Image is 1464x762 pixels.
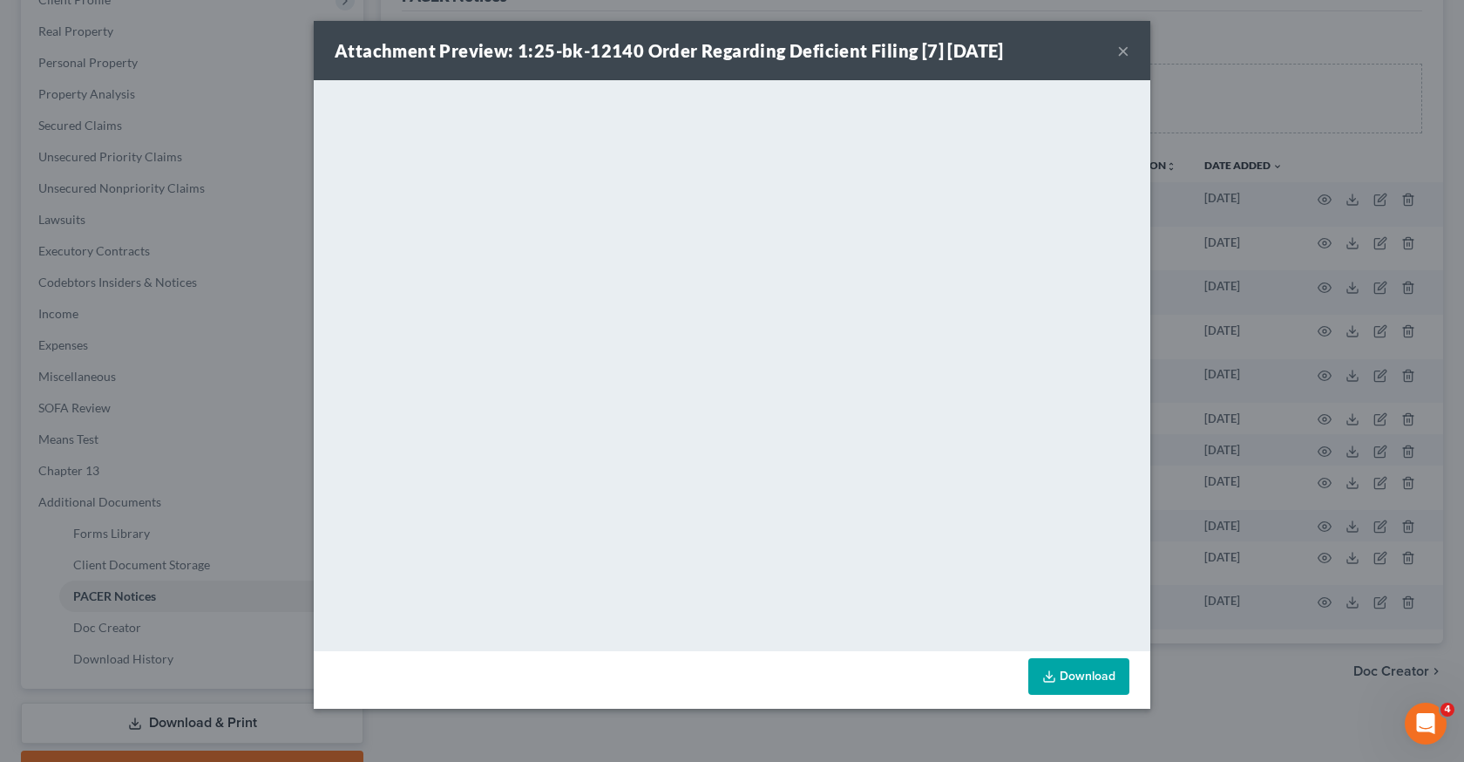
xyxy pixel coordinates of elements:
strong: Attachment Preview: 1:25-bk-12140 Order Regarding Deficient Filing [7] [DATE] [335,40,1004,61]
button: × [1117,40,1129,61]
span: 4 [1440,703,1454,717]
iframe: <object ng-attr-data='[URL][DOMAIN_NAME]' type='application/pdf' width='100%' height='650px'></ob... [314,80,1150,647]
a: Download [1028,658,1129,695]
iframe: Intercom live chat [1405,703,1447,745]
